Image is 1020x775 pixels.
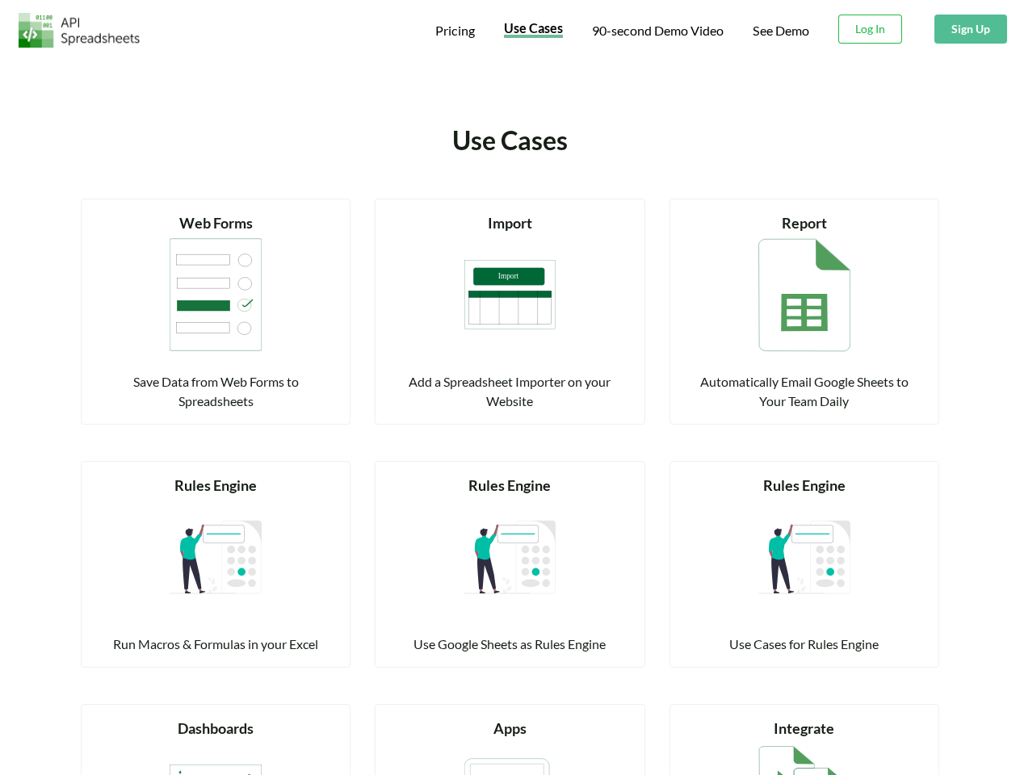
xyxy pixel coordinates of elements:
[464,496,556,618] img: Use Case
[395,635,624,654] div: Use Google Sheets as Rules Engine
[690,372,919,411] div: Automatically Email Google Sheets to Your Team Daily
[934,15,1007,44] button: Sign Up
[504,20,563,36] span: Use Cases
[101,635,330,654] div: Run Macros & Formulas in your Excel
[753,23,809,40] a: See Demo
[301,121,719,160] div: Use Cases
[464,234,556,355] img: Use Case
[19,13,140,48] img: Logo.png
[758,496,850,618] img: Use Case
[101,372,330,411] div: Save Data from Web Forms to Spreadsheets
[395,212,624,234] div: Import
[690,212,919,234] div: Report
[758,234,850,355] img: Use Case
[395,372,624,411] div: Add a Spreadsheet Importer on your Website
[101,212,330,234] div: Web Forms
[395,475,624,496] div: Rules Engine
[101,475,330,496] div: Rules Engine
[101,718,330,739] div: Dashboards
[170,234,262,355] img: Use Case
[690,475,919,496] div: Rules Engine
[838,15,902,44] button: Log In
[690,635,919,654] div: Use Cases for Rules Engine
[592,24,724,37] span: 90-second Demo Video
[435,23,475,38] span: Pricing
[395,718,624,739] div: Apps
[170,496,262,618] img: Use Case
[690,718,919,739] div: Integrate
